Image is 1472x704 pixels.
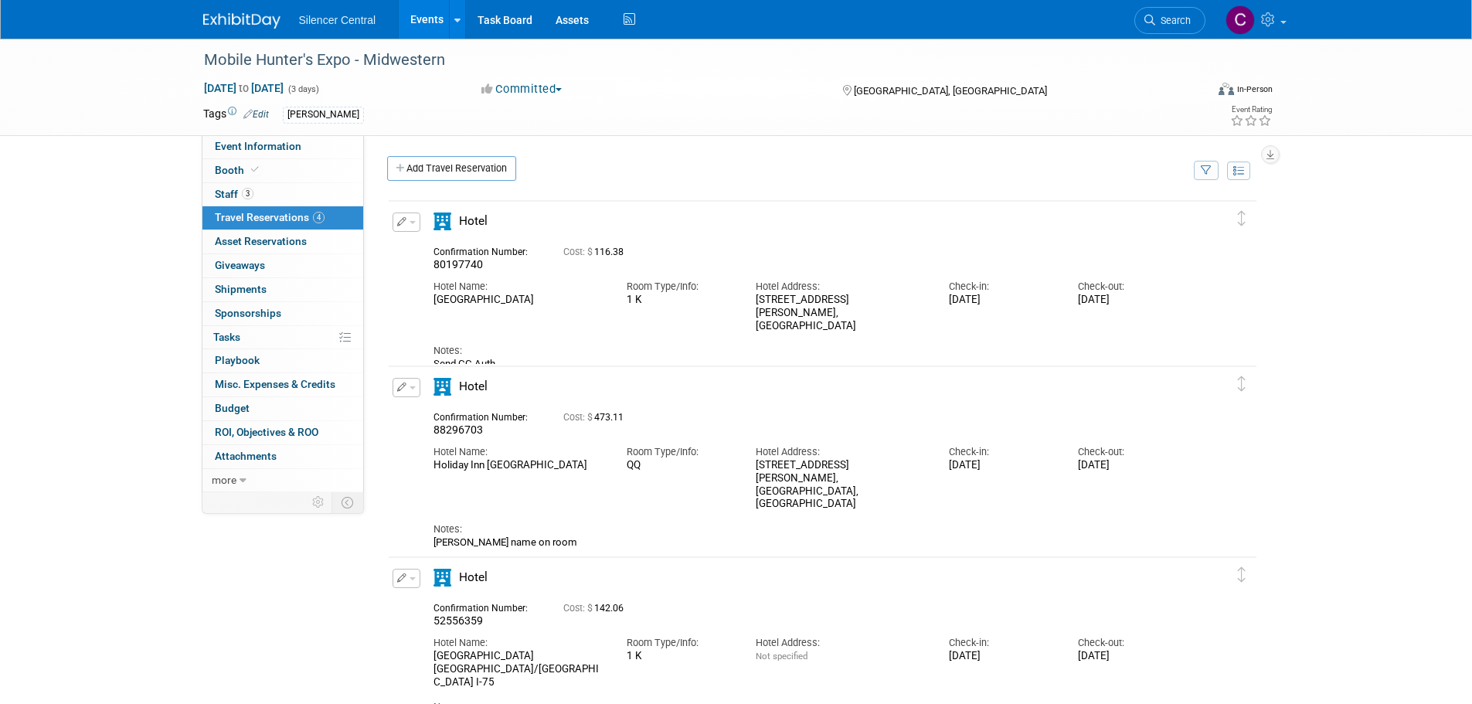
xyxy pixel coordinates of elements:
td: Personalize Event Tab Strip [305,492,332,512]
a: Event Information [202,135,363,158]
div: In-Person [1236,83,1273,95]
span: 3 [242,188,253,199]
i: Click and drag to move item [1238,211,1246,226]
div: Room Type/Info: [627,445,733,459]
div: Confirmation Number: [433,407,540,423]
span: [DATE] [DATE] [203,81,284,95]
span: Cost: $ [563,247,594,257]
a: Booth [202,159,363,182]
td: Tags [203,106,269,124]
a: Budget [202,397,363,420]
span: Attachments [215,450,277,462]
span: 142.06 [563,603,630,614]
div: Hotel Name: [433,445,603,459]
span: Misc. Expenses & Credits [215,378,335,390]
span: more [212,474,236,486]
a: Attachments [202,445,363,468]
div: Check-in: [949,280,1055,294]
div: Notes: [433,344,1185,358]
span: Cost: $ [563,412,594,423]
div: [DATE] [949,650,1055,663]
span: Booth [215,164,262,176]
a: Shipments [202,278,363,301]
span: 116.38 [563,247,630,257]
div: [DATE] [1078,294,1184,307]
img: Format-Inperson.png [1219,83,1234,95]
div: Send CC Auth [433,358,1185,370]
span: Giveaways [215,259,265,271]
a: Staff3 [202,183,363,206]
div: Notes: [433,522,1185,536]
span: Search [1155,15,1191,26]
div: [DATE] [1078,459,1184,472]
i: Filter by Traveler [1201,166,1212,176]
div: 1 K [627,650,733,662]
a: ROI, Objectives & ROO [202,421,363,444]
a: Sponsorships [202,302,363,325]
span: Budget [215,402,250,414]
div: Confirmation Number: [433,598,540,614]
div: Room Type/Info: [627,280,733,294]
div: Check-in: [949,636,1055,650]
i: Click and drag to move item [1238,567,1246,583]
button: Committed [476,81,568,97]
div: [STREET_ADDRESS][PERSON_NAME], [GEOGRAPHIC_DATA] [756,294,926,332]
a: Asset Reservations [202,230,363,253]
span: 4 [313,212,325,223]
div: QQ [627,459,733,471]
a: more [202,469,363,492]
i: Hotel [433,213,451,230]
div: [DATE] [1078,650,1184,663]
span: Tasks [213,331,240,343]
span: Staff [215,188,253,200]
div: [DATE] [949,294,1055,307]
div: Event Format [1114,80,1273,104]
span: 88296703 [433,423,483,436]
span: Hotel [459,379,488,393]
a: Tasks [202,326,363,349]
div: Hotel Name: [433,636,603,650]
img: ExhibitDay [203,13,280,29]
div: Hotel Name: [433,280,603,294]
span: to [236,82,251,94]
span: Cost: $ [563,603,594,614]
div: [GEOGRAPHIC_DATA] [433,294,603,307]
a: Giveaways [202,254,363,277]
span: Travel Reservations [215,211,325,223]
div: Mobile Hunter's Expo - Midwestern [199,46,1182,74]
span: Not specified [756,651,807,661]
div: Hotel Address: [756,445,926,459]
a: Playbook [202,349,363,372]
span: Asset Reservations [215,235,307,247]
div: Confirmation Number: [433,242,540,258]
span: Hotel [459,214,488,228]
div: Check-out: [1078,280,1184,294]
span: [GEOGRAPHIC_DATA], [GEOGRAPHIC_DATA] [854,85,1047,97]
span: Sponsorships [215,307,281,319]
span: 80197740 [433,258,483,270]
span: Hotel [459,570,488,584]
a: Search [1134,7,1205,34]
i: Click and drag to move item [1238,376,1246,392]
span: 473.11 [563,412,630,423]
span: 52556359 [433,614,483,627]
div: Hotel Address: [756,636,926,650]
div: Hotel Address: [756,280,926,294]
div: [GEOGRAPHIC_DATA] [GEOGRAPHIC_DATA]/[GEOGRAPHIC_DATA] I-75 [433,650,603,689]
i: Hotel [433,569,451,587]
div: [STREET_ADDRESS][PERSON_NAME], [GEOGRAPHIC_DATA], [GEOGRAPHIC_DATA] [756,459,926,511]
span: (3 days) [287,84,319,94]
div: Event Rating [1230,106,1272,114]
span: Silencer Central [299,14,376,26]
a: Edit [243,109,269,120]
a: Travel Reservations4 [202,206,363,230]
div: [DATE] [949,459,1055,472]
a: Misc. Expenses & Credits [202,373,363,396]
div: Check-out: [1078,636,1184,650]
i: Hotel [433,378,451,396]
div: [PERSON_NAME] name on room 1 mile from [GEOGRAPHIC_DATA] [433,536,1185,574]
img: Cade Cox [1226,5,1255,35]
div: Room Type/Info: [627,636,733,650]
div: Holiday Inn [GEOGRAPHIC_DATA] [433,459,603,472]
span: ROI, Objectives & ROO [215,426,318,438]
